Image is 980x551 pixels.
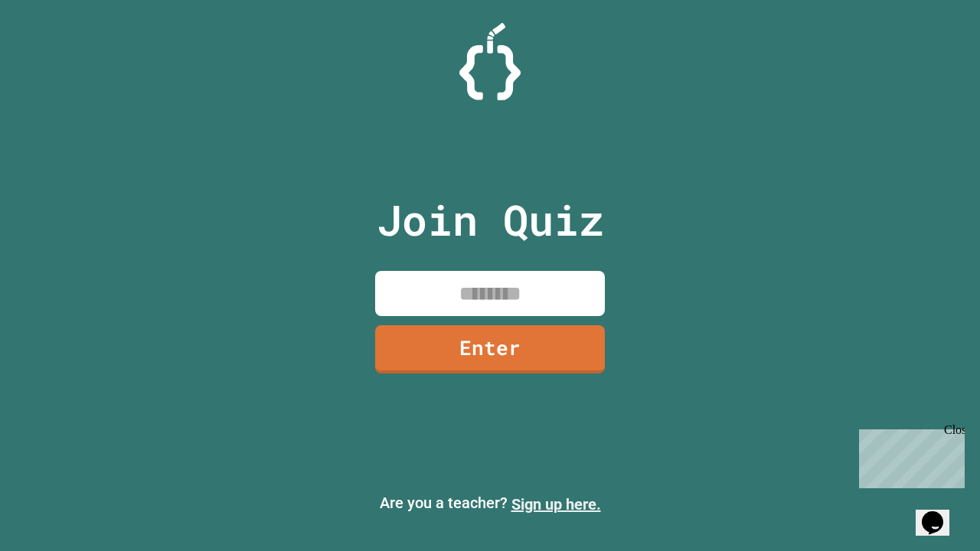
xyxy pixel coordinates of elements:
img: Logo.svg [459,23,521,100]
iframe: chat widget [853,423,965,488]
iframe: chat widget [916,490,965,536]
a: Sign up here. [511,495,601,514]
a: Enter [375,325,605,373]
p: Join Quiz [377,188,604,252]
p: Are you a teacher? [12,491,968,516]
div: Chat with us now!Close [6,6,106,97]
